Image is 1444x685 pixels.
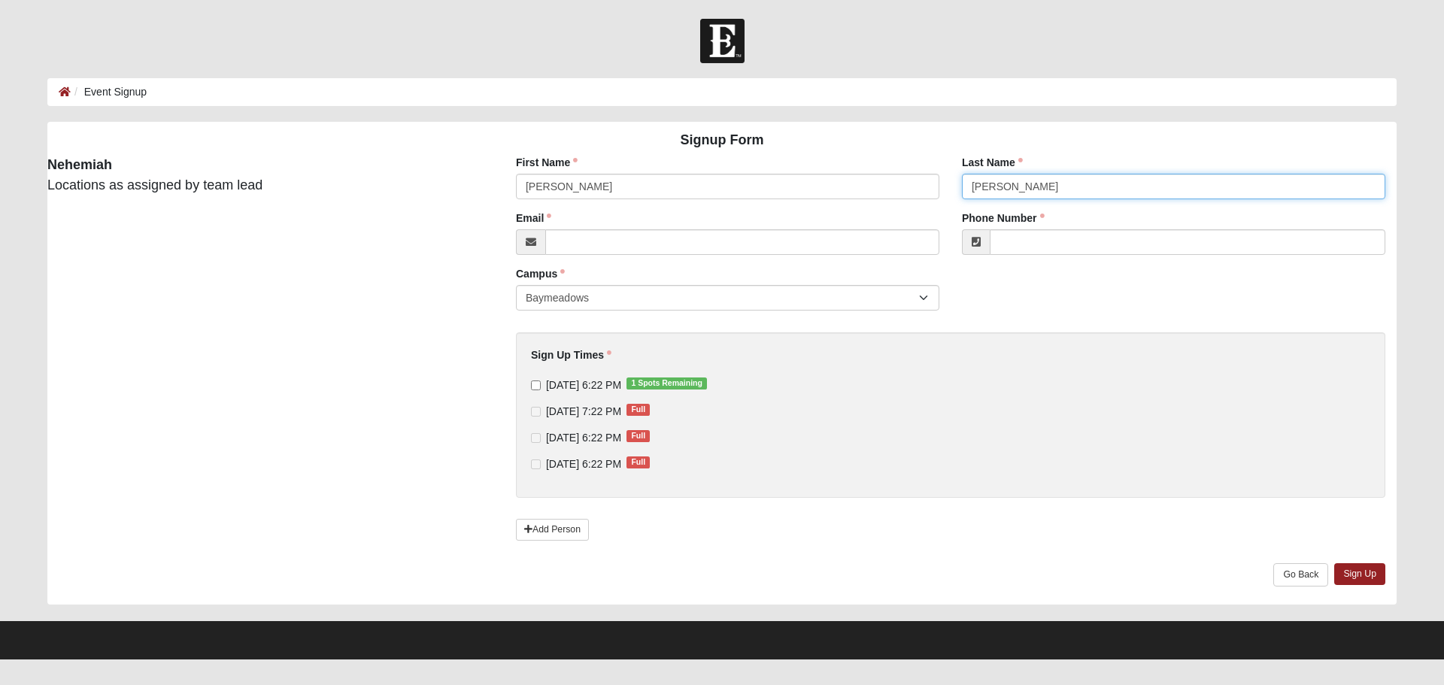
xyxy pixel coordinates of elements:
[531,459,541,469] input: [DATE] 6:22 PMFull
[531,407,541,417] input: [DATE] 7:22 PMFull
[546,458,621,470] span: [DATE] 6:22 PM
[962,211,1045,226] label: Phone Number
[516,155,578,170] label: First Name
[531,380,541,390] input: [DATE] 6:22 PM1 Spots Remaining
[626,430,650,442] span: Full
[1273,563,1328,586] a: Go Back
[700,19,745,63] img: Church of Eleven22 Logo
[531,433,541,443] input: [DATE] 6:22 PMFull
[546,379,621,391] span: [DATE] 6:22 PM
[71,84,147,100] li: Event Signup
[36,155,493,195] div: Locations as assigned by team lead
[531,347,611,362] label: Sign Up Times
[516,211,551,226] label: Email
[516,266,565,281] label: Campus
[962,155,1023,170] label: Last Name
[546,405,621,417] span: [DATE] 7:22 PM
[626,377,707,389] span: 1 Spots Remaining
[546,432,621,444] span: [DATE] 6:22 PM
[47,157,112,172] strong: Nehemiah
[626,456,650,468] span: Full
[47,132,1397,149] h4: Signup Form
[516,519,589,541] a: Add Person
[626,404,650,416] span: Full
[1334,563,1385,585] a: Sign Up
